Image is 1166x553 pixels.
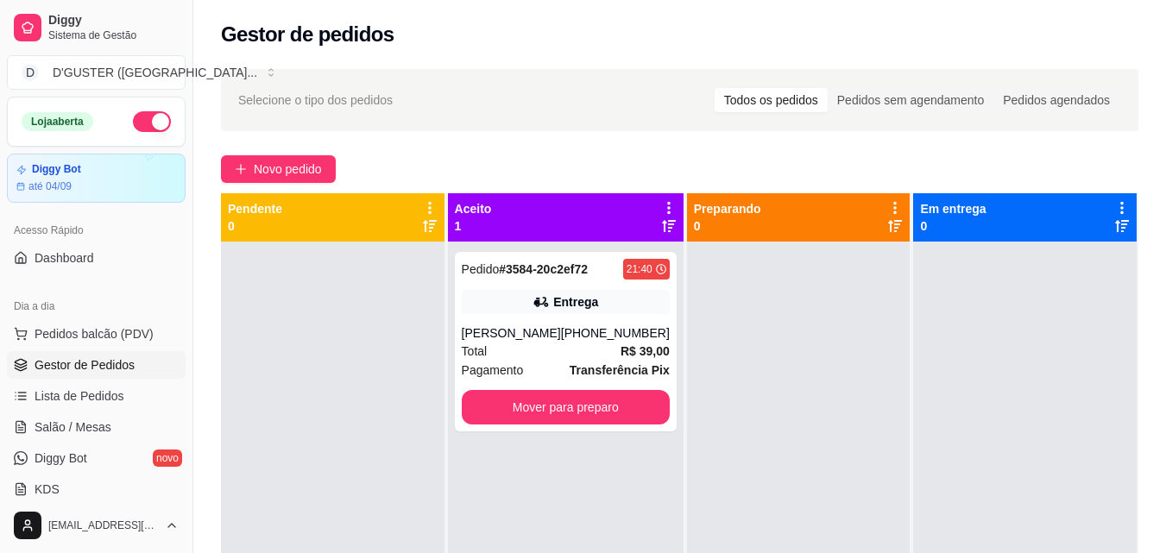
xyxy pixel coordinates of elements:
[621,344,670,358] strong: R$ 39,00
[32,163,81,176] article: Diggy Bot
[553,293,598,311] div: Entrega
[7,55,186,90] button: Select a team
[228,200,282,217] p: Pendente
[7,217,186,244] div: Acesso Rápido
[254,160,322,179] span: Novo pedido
[694,217,761,235] p: 0
[7,320,186,348] button: Pedidos balcão (PDV)
[35,449,87,467] span: Diggy Bot
[35,387,124,405] span: Lista de Pedidos
[570,363,670,377] strong: Transferência Pix
[455,217,492,235] p: 1
[238,91,393,110] span: Selecione o tipo dos pedidos
[35,356,135,374] span: Gestor de Pedidos
[462,324,561,342] div: [PERSON_NAME]
[235,163,247,175] span: plus
[993,88,1119,112] div: Pedidos agendados
[7,505,186,546] button: [EMAIL_ADDRESS][DOMAIN_NAME]
[35,481,60,498] span: KDS
[499,262,588,276] strong: # 3584-20c2ef72
[22,112,93,131] div: Loja aberta
[228,217,282,235] p: 0
[48,28,179,42] span: Sistema de Gestão
[35,418,111,436] span: Salão / Mesas
[28,179,72,193] article: até 04/09
[35,325,154,342] span: Pedidos balcão (PDV)
[7,382,186,410] a: Lista de Pedidos
[828,88,993,112] div: Pedidos sem agendamento
[7,7,186,48] a: DiggySistema de Gestão
[455,200,492,217] p: Aceito
[7,244,186,272] a: Dashboard
[22,64,39,81] span: D
[48,13,179,28] span: Diggy
[715,88,828,112] div: Todos os pedidos
[7,444,186,472] a: Diggy Botnovo
[53,64,257,81] div: D'GUSTER ([GEOGRAPHIC_DATA] ...
[7,292,186,320] div: Dia a dia
[48,518,158,532] span: [EMAIL_ADDRESS][DOMAIN_NAME]
[627,262,652,276] div: 21:40
[7,351,186,379] a: Gestor de Pedidos
[561,324,670,342] div: [PHONE_NUMBER]
[221,155,336,183] button: Novo pedido
[7,413,186,441] a: Salão / Mesas
[221,21,394,48] h2: Gestor de pedidos
[462,361,524,380] span: Pagamento
[35,249,94,267] span: Dashboard
[7,154,186,203] a: Diggy Botaté 04/09
[7,475,186,503] a: KDS
[920,200,986,217] p: Em entrega
[133,111,171,132] button: Alterar Status
[694,200,761,217] p: Preparando
[462,342,488,361] span: Total
[462,262,500,276] span: Pedido
[462,390,670,424] button: Mover para preparo
[920,217,986,235] p: 0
